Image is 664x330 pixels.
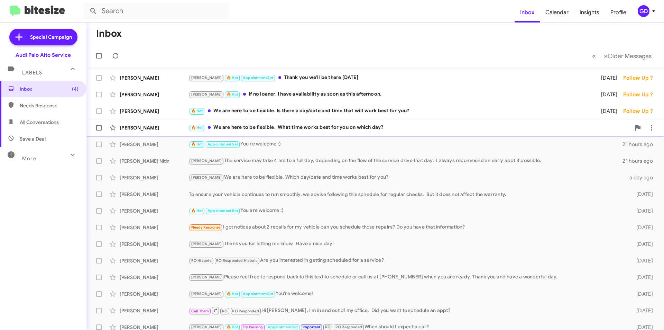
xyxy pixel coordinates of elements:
span: RO Responded [232,309,259,313]
a: Special Campaign [9,29,77,45]
div: You are welcome :) [189,207,625,215]
div: [PERSON_NAME] [120,241,189,248]
a: Calendar [540,2,574,23]
span: [PERSON_NAME] [191,159,222,163]
div: You're welcome :) [189,140,622,148]
button: Next [600,49,656,63]
span: Needs Response [20,102,79,109]
span: 🔥 Hot [191,142,203,146]
span: 🔥 Hot [227,75,238,80]
div: [PERSON_NAME] [120,141,189,148]
div: [PERSON_NAME] [120,224,189,231]
input: Search [84,3,229,19]
span: 🔥 Hot [227,292,238,296]
span: (4) [72,86,79,92]
div: [DATE] [625,291,658,297]
div: Follow Up ? [623,74,658,81]
span: [PERSON_NAME] [191,92,222,97]
div: [DATE] [592,91,623,98]
nav: Page navigation example [588,49,656,63]
div: [PERSON_NAME] [120,124,189,131]
div: [PERSON_NAME] [120,191,189,198]
span: Special Campaign [30,34,72,41]
div: [PERSON_NAME] [120,108,189,115]
div: [PERSON_NAME] [120,174,189,181]
span: 🔥 Hot [191,125,203,130]
div: [DATE] [625,207,658,214]
span: Older Messages [608,52,652,60]
span: « [592,52,596,60]
span: Inbox [20,86,79,92]
span: [PERSON_NAME] [191,275,222,279]
div: Hi [PERSON_NAME], I'm in and out of my office. Did you want to schedule an appt? [189,306,625,315]
div: [DATE] [625,274,658,281]
span: Needs Response [191,225,221,230]
span: [PERSON_NAME] [191,75,222,80]
span: [PERSON_NAME] [191,325,222,329]
div: You're welcome! [189,290,625,298]
div: I got notices about 2 recalls for my vehicle can you schedule those repairs? Do you have that inf... [189,223,625,231]
button: GD [632,5,656,17]
div: Thank you we'll be there [DATE] [189,74,592,82]
span: Appointment Set [207,208,238,213]
span: Appointment Set [243,292,273,296]
div: We are here to be flexible. Which day/date and time works best for you? [189,173,625,181]
span: Save a Deal [20,135,46,142]
div: [PERSON_NAME] [120,207,189,214]
button: Previous [588,49,600,63]
span: » [604,52,608,60]
div: Follow Up ? [623,108,658,115]
div: [PERSON_NAME] [120,291,189,297]
span: RO Historic [191,258,212,263]
span: 🔥 Hot [227,325,238,329]
div: To ensure your vehicle continues to run smoothly, we advise following this schedule for regular c... [189,191,625,198]
div: Are you interested in getting scheduled for a service? [189,257,625,265]
div: Thank you for letting me know. Have a nice day! [189,240,625,248]
span: Labels [22,70,42,76]
div: [PERSON_NAME] [120,91,189,98]
div: The service may take 4 hrs to a full day, depending on the flow of the service drive that day. I ... [189,157,622,165]
a: Insights [574,2,605,23]
span: All Conversations [20,119,59,126]
h1: Inbox [96,28,122,39]
div: [DATE] [592,108,623,115]
span: RO [325,325,331,329]
span: Appointment Set [268,325,298,329]
div: a day ago [625,174,658,181]
span: [PERSON_NAME] [191,242,222,246]
span: RO Responded Historic [216,258,258,263]
div: Please feel free to respond back to this text to schedule or call us at [PHONE_NUMBER] when you a... [189,273,625,281]
span: Important [303,325,321,329]
a: Profile [605,2,632,23]
span: Try Pausing [243,325,263,329]
span: More [22,155,36,162]
span: [PERSON_NAME] [191,175,222,180]
div: 21 hours ago [622,158,658,164]
div: [DATE] [625,257,658,264]
div: [DATE] [625,224,658,231]
div: [DATE] [592,74,623,81]
div: [PERSON_NAME] [120,257,189,264]
div: If no loaner, I have availability as soon as this afternoon. [189,90,592,98]
a: Inbox [515,2,540,23]
div: [PERSON_NAME] [120,274,189,281]
div: [DATE] [625,307,658,314]
div: Audi Palo Alto Service [16,52,71,59]
span: RO Responded [335,325,362,329]
span: 🔥 Hot [227,92,238,97]
div: GD [638,5,649,17]
div: We are here to be flexible. What time works best for you on which day? [189,124,631,132]
span: [PERSON_NAME] [191,292,222,296]
div: We are here to be flexible. Is there a day/date and time that will work best for you? [189,107,592,115]
div: [DATE] [625,191,658,198]
div: [DATE] [625,241,658,248]
div: [PERSON_NAME] [120,74,189,81]
div: [PERSON_NAME] [120,307,189,314]
span: 🔥 Hot [191,208,203,213]
div: Follow Up ? [623,91,658,98]
span: Appointment Set [243,75,273,80]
